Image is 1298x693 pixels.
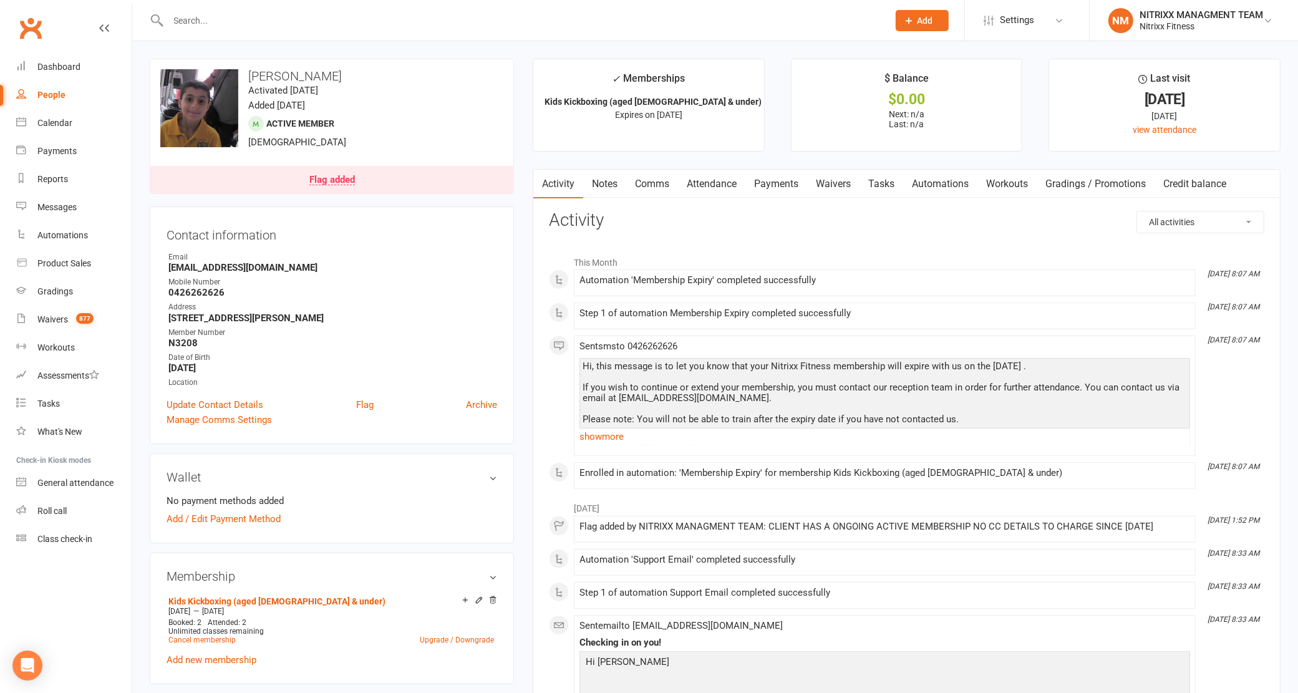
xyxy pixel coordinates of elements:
div: [DATE] [1060,93,1269,106]
a: Flag [356,397,374,412]
p: Hi [PERSON_NAME] [583,654,1187,672]
i: [DATE] 8:33 AM [1208,549,1259,558]
a: Add / Edit Payment Method [167,511,281,526]
li: This Month [549,250,1264,269]
a: Tasks [16,390,132,418]
h3: Wallet [167,470,497,484]
a: Manage Comms Settings [167,412,272,427]
strong: N3208 [168,337,497,349]
div: Dashboard [37,62,80,72]
div: Flag added by NITRIXX MANAGMENT TEAM: CLIENT HAS A ONGOING ACTIVE MEMBERSHIP NO CC DETAILS TO CHA... [579,521,1190,532]
img: image1740458643.png [160,69,238,147]
a: Attendance [678,170,745,198]
div: Calendar [37,118,72,128]
div: Step 1 of automation Membership Expiry completed successfully [579,308,1190,319]
a: Archive [466,397,497,412]
i: [DATE] 8:07 AM [1208,462,1259,471]
div: Location [168,377,497,389]
div: Last visit [1139,70,1191,93]
a: Gradings [16,278,132,306]
a: Waivers [807,170,860,198]
a: Workouts [977,170,1037,198]
div: Address [168,301,497,313]
a: Reports [16,165,132,193]
div: Product Sales [37,258,91,268]
strong: Kids Kickboxing (aged [DEMOGRAPHIC_DATA] & under) [545,97,762,107]
div: Assessments [37,371,99,380]
a: Kids Kickboxing (aged [DEMOGRAPHIC_DATA] & under) [168,596,385,606]
a: Assessments [16,362,132,390]
a: Class kiosk mode [16,525,132,553]
div: Member Number [168,327,497,339]
a: Roll call [16,497,132,525]
strong: [DATE] [168,362,497,374]
h3: [PERSON_NAME] [160,69,503,83]
a: Automations [16,221,132,250]
a: Workouts [16,334,132,362]
a: Add new membership [167,654,256,666]
div: Workouts [37,342,75,352]
button: Add [896,10,949,31]
div: Mobile Number [168,276,497,288]
div: Payments [37,146,77,156]
div: Date of Birth [168,352,497,364]
span: [DATE] [202,607,224,616]
a: Payments [16,137,132,165]
a: Messages [16,193,132,221]
div: Flag added [309,175,355,185]
a: Waivers 877 [16,306,132,334]
h3: Membership [167,569,497,583]
i: [DATE] 8:07 AM [1208,269,1259,278]
div: Class check-in [37,534,92,544]
div: $ Balance [884,70,929,93]
a: Activity [533,170,583,198]
div: Gradings [37,286,73,296]
span: Attended: 2 [208,618,246,627]
h3: Activity [549,211,1264,230]
span: Sent sms to 0426262626 [579,341,677,352]
time: Added [DATE] [248,100,305,111]
i: [DATE] 8:33 AM [1208,582,1259,591]
a: Tasks [860,170,903,198]
span: Expires on [DATE] [615,110,682,120]
span: Add [918,16,933,26]
div: [DATE] [1060,109,1269,123]
p: Next: n/a Last: n/a [803,109,1011,129]
a: Update Contact Details [167,397,263,412]
a: view attendance [1133,125,1196,135]
div: Roll call [37,506,67,516]
a: Automations [903,170,977,198]
a: show more [579,428,1190,445]
time: Activated [DATE] [248,85,318,96]
span: 877 [76,313,94,324]
i: [DATE] 8:07 AM [1208,336,1259,344]
a: Dashboard [16,53,132,81]
div: Automation 'Membership Expiry' completed successfully [579,275,1190,286]
i: [DATE] 1:52 PM [1208,516,1259,525]
span: Active member [266,119,334,128]
a: Calendar [16,109,132,137]
strong: [STREET_ADDRESS][PERSON_NAME] [168,313,497,324]
a: Credit balance [1155,170,1235,198]
a: Clubworx [15,12,46,44]
div: Tasks [37,399,60,409]
a: What's New [16,418,132,446]
a: Product Sales [16,250,132,278]
span: Sent email to [EMAIL_ADDRESS][DOMAIN_NAME] [579,620,783,631]
div: Step 1 of automation Support Email completed successfully [579,588,1190,598]
a: Notes [583,170,626,198]
div: Waivers [37,314,68,324]
span: [DEMOGRAPHIC_DATA] [248,137,346,148]
span: Unlimited classes remaining [168,627,264,636]
div: NM [1108,8,1133,33]
i: [DATE] 8:07 AM [1208,303,1259,311]
div: Memberships [613,70,685,94]
input: Search... [165,12,880,29]
span: Booked: 2 [168,618,201,627]
a: Comms [626,170,678,198]
a: Upgrade / Downgrade [420,636,494,644]
a: Payments [745,170,807,198]
div: NITRIXX MANAGMENT TEAM [1140,9,1263,21]
strong: 0426262626 [168,287,497,298]
div: Nitrixx Fitness [1140,21,1263,32]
